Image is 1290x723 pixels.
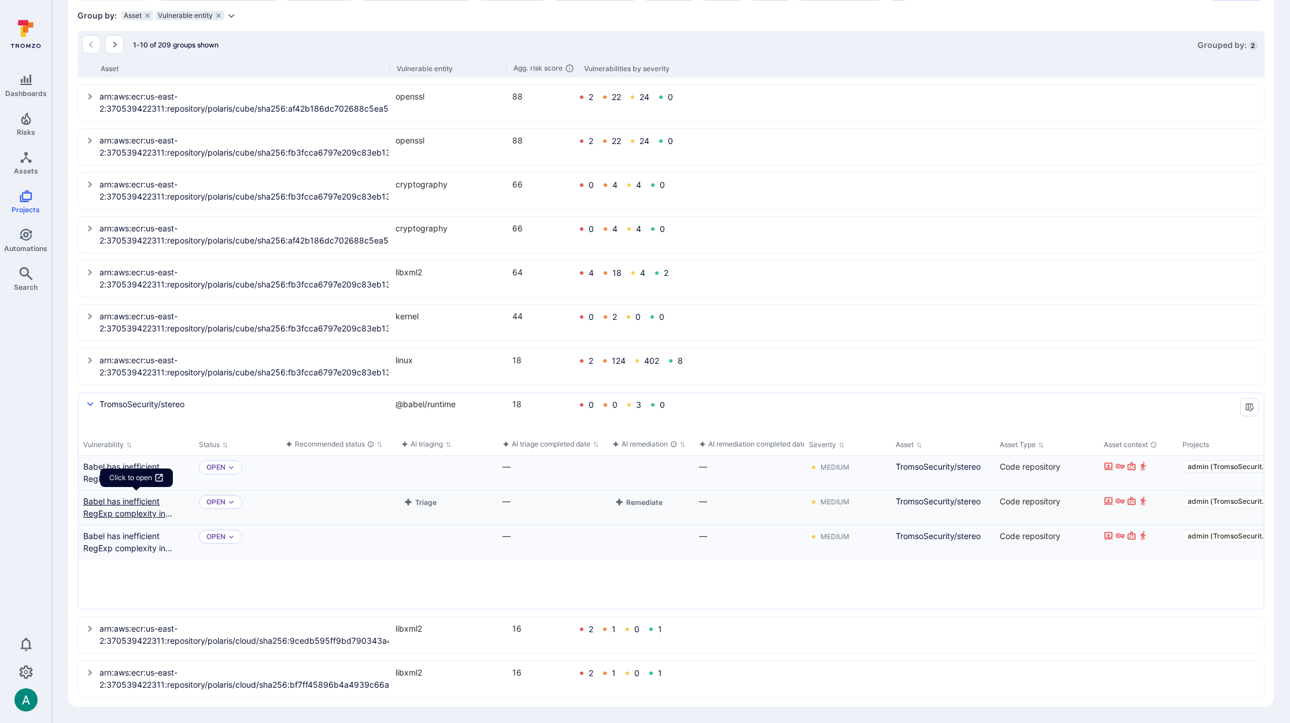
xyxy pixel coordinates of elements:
[668,137,673,146] div: 0
[896,440,922,449] button: Sort by Asset
[502,460,603,473] div: —
[395,354,505,366] div: linux
[498,525,608,560] div: Cell for aiCtx.triageFinishedAt
[199,440,228,449] button: Sort by Status
[14,688,38,711] img: ACg8ocLSa5mPYBaXNx3eFu_EmspyJX0laNWN7cXOFirfQ7srZveEpg=s96-c
[1188,532,1267,540] span: admin (TromsoSecurit …
[589,137,593,146] div: 2
[891,525,995,560] div: Cell for Asset
[206,532,226,541] p: Open
[281,490,397,525] div: Cell for aiCtx.triageStatus
[804,525,891,560] div: Cell for Severity
[658,625,662,634] div: 1
[286,440,383,449] button: Sort by function(){return k.createElement(hN.A,{direction:"row",alignItems:"center",gap:4},k.crea...
[820,463,849,472] div: Medium
[1182,495,1273,507] a: admin (TromsoSecurity)
[121,11,153,20] div: Asset
[227,11,236,20] button: Expand dropdown
[395,90,505,102] div: openssl
[206,497,226,507] button: Open
[660,224,665,234] div: 0
[286,438,374,450] div: Recommended status
[612,312,617,322] div: 2
[612,440,686,449] button: Sort by function(){return k.createElement(hN.A,{direction:"row",alignItems:"center",gap:4},k.crea...
[664,268,668,278] div: 2
[659,312,664,322] div: 0
[584,64,670,73] div: Vulnerabilities by severity
[228,533,235,540] button: Expand dropdown
[109,473,152,482] div: Click to open
[99,354,389,378] a: arn:aws:ecr:us-east-2:370539422311:repository/polaris/cube/sha256:fb3fcca6797e209c83eb1353bba5f73...
[589,356,593,366] div: 2
[99,398,389,410] a: TromsoSecurity/stereo
[634,625,640,634] div: 0
[634,669,640,678] div: 0
[820,497,849,507] div: Medium
[83,460,190,485] a: Babel has inefficient RegExp complexity in generated code with .replace when transpiling named ca...
[395,222,505,234] div: cryptography
[636,400,641,410] div: 3
[83,440,132,449] button: Sort by Vulnerability
[589,312,594,322] div: 0
[1150,441,1157,448] div: Automatically discovered context associated with the asset
[804,490,891,525] div: Cell for Severity
[79,662,1263,696] div: arn:aws:ecr:us-east-2:370539422311:repository/polaris/cloud/sha256:bf7ff45896b4a4939c66ac0f6031fb...
[804,456,891,490] div: Cell for Severity
[99,134,389,158] a: arn:aws:ecr:us-east-2:370539422311:repository/polaris/cube/sha256:fb3fcca6797e209c83eb1353bba5f73...
[1240,398,1259,416] button: Manage columns
[699,530,800,542] div: —
[17,128,35,137] span: Risks
[194,456,281,490] div: Cell for Status
[14,688,38,711] div: Arjan Dehar
[1099,490,1178,525] div: Cell for Asset context
[77,84,1265,698] div: select group
[1188,462,1267,471] span: admin (TromsoSecurit …
[133,40,219,49] span: 1-10 of 209 groups shown
[401,440,452,449] button: Sort by function(){return k.createElement(hN.A,{direction:"row",alignItems:"center",gap:4},k.crea...
[1182,460,1273,473] a: admin (TromsoSecurity)
[635,312,641,322] div: 0
[79,490,194,525] div: Cell for Vulnerability
[14,283,38,292] span: Search
[612,224,618,234] div: 4
[99,222,389,246] a: arn:aws:ecr:us-east-2:370539422311:repository/polaris/cube/sha256:af42b186dc702688c5ea5c249b491f4...
[79,217,1263,252] div: arn:aws:ecr:us-east-2:370539422311:repository/polaris/cube/sha256:af42b186dc702688c5ea5c249b491f4...
[896,530,990,542] a: TromsoSecurity/stereo
[608,456,694,490] div: Cell for aiCtx.remediationStatus
[608,490,694,525] div: Cell for aiCtx.remediationStatus
[397,525,498,560] div: Cell for aiCtx
[1000,460,1095,473] div: Code repository
[589,268,594,278] div: 4
[512,310,570,322] div: 44
[589,224,594,234] div: 0
[5,89,47,98] span: Dashboards
[1188,497,1267,506] span: admin (TromsoSecurit …
[395,666,505,678] div: libxml2
[121,11,236,20] div: grouping parameters
[397,64,507,73] div: Vulnerable entity
[612,400,618,410] div: 0
[228,464,235,471] button: Expand dropdown
[502,495,603,507] div: —
[896,495,990,507] a: TromsoSecurity/stereo
[1000,440,1044,449] button: Sort by Asset Type
[612,180,618,190] div: 4
[694,490,804,525] div: Cell for aiCtx.remediationFinishedAt
[658,669,662,678] div: 1
[891,490,995,525] div: Cell for Asset
[512,178,570,190] div: 66
[612,137,621,146] div: 22
[512,222,570,234] div: 66
[79,525,194,560] div: Cell for Vulnerability
[512,354,570,366] div: 18
[896,460,990,473] a: TromsoSecurity/stereo
[101,64,390,73] div: Asset
[513,64,528,73] abbr: Aggregated
[995,456,1099,490] div: Cell for Asset Type
[612,93,621,102] div: 22
[1197,40,1248,50] span: Grouped by:
[820,532,849,541] div: Medium
[79,305,1263,340] div: arn:aws:ecr:us-east-2:370539422311:repository/polaris/cube/sha256:fb3fcca6797e209c83eb1353bba5f73...
[589,93,593,102] div: 2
